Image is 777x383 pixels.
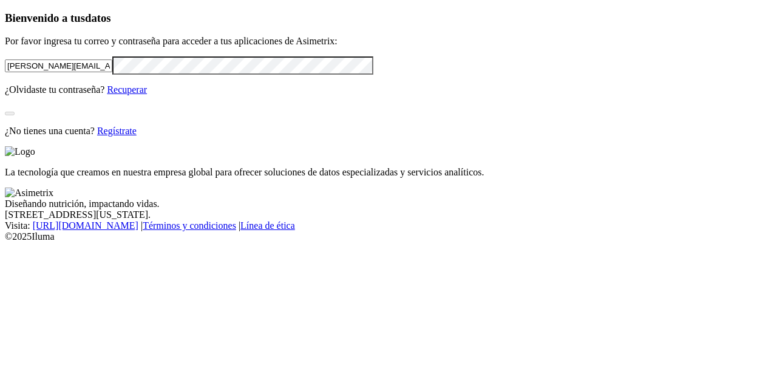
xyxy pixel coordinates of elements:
[107,84,147,95] a: Recuperar
[5,188,53,198] img: Asimetrix
[143,220,236,231] a: Términos y condiciones
[33,220,138,231] a: [URL][DOMAIN_NAME]
[5,84,772,95] p: ¿Olvidaste tu contraseña?
[5,209,772,220] div: [STREET_ADDRESS][US_STATE].
[5,220,772,231] div: Visita : | |
[5,126,772,137] p: ¿No tienes una cuenta?
[5,198,772,209] div: Diseñando nutrición, impactando vidas.
[5,146,35,157] img: Logo
[5,36,772,47] p: Por favor ingresa tu correo y contraseña para acceder a tus aplicaciones de Asimetrix:
[85,12,111,24] span: datos
[5,59,112,72] input: Tu correo
[240,220,295,231] a: Línea de ética
[97,126,137,136] a: Regístrate
[5,231,772,242] div: © 2025 Iluma
[5,167,772,178] p: La tecnología que creamos en nuestra empresa global para ofrecer soluciones de datos especializad...
[5,12,772,25] h3: Bienvenido a tus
